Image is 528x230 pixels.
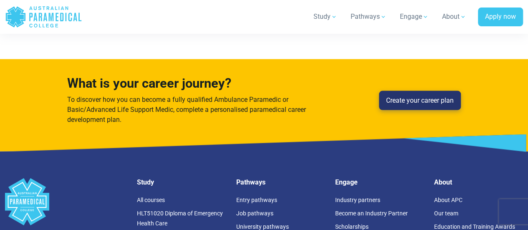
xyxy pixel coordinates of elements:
a: Become an Industry Partner [335,210,408,217]
a: Pathways [346,5,392,28]
h4: What is your career journey? [67,76,314,91]
a: Study [308,5,342,28]
a: Apply now [478,8,523,27]
a: About APC [434,197,462,203]
a: Entry pathways [236,197,277,203]
span: To discover how you can become a fully qualified Ambulance Paramedic or Basic/Advanced Life Suppo... [67,96,306,124]
a: All courses [137,197,165,203]
a: Job pathways [236,210,273,217]
h5: Study [137,178,226,186]
a: Scholarships [335,223,369,230]
a: Our team [434,210,458,217]
a: Create your career plan [379,91,461,110]
a: Australian Paramedical College [5,3,82,30]
a: Space [5,178,127,225]
a: Industry partners [335,197,380,203]
a: HLT51020 Diploma of Emergency Health Care [137,210,223,227]
h5: Pathways [236,178,325,186]
a: Engage [395,5,434,28]
a: Education and Training Awards [434,223,515,230]
h5: About [434,178,523,186]
a: University pathways [236,223,288,230]
h5: Engage [335,178,424,186]
a: About [437,5,471,28]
